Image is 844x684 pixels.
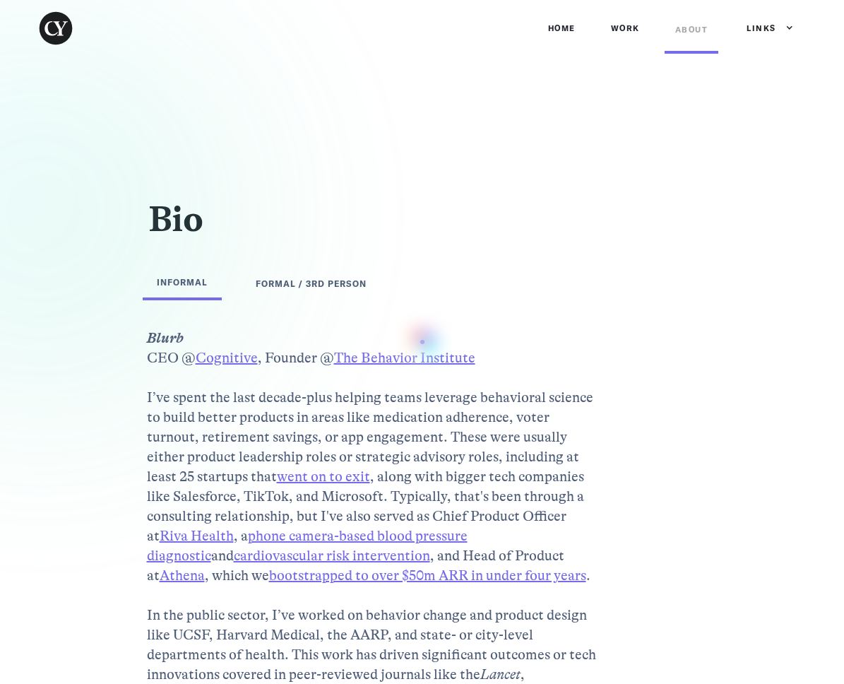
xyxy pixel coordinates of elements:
[36,8,93,48] a: home
[160,528,234,544] a: Riva Health
[277,468,370,485] a: went on to exit
[160,567,205,584] a: Athena
[600,7,650,49] a: Work
[147,528,468,564] a: phone camera-based blood pressure diagnostic
[269,567,586,584] a: bootstrapped to over $50m ARR in under four years
[747,21,776,35] div: Links
[196,350,258,366] a: Cognitive
[256,276,367,290] div: FORMAL / 3rd PERSON
[147,329,599,348] em: Blurb
[157,275,208,289] div: INFORMAL
[234,548,430,564] a: cardiovascular risk intervention
[732,7,794,49] div: Links
[480,666,521,683] em: Lancet
[334,350,475,366] a: The Behavior Institute‍
[665,8,719,54] a: ABOUT
[537,7,586,49] a: Home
